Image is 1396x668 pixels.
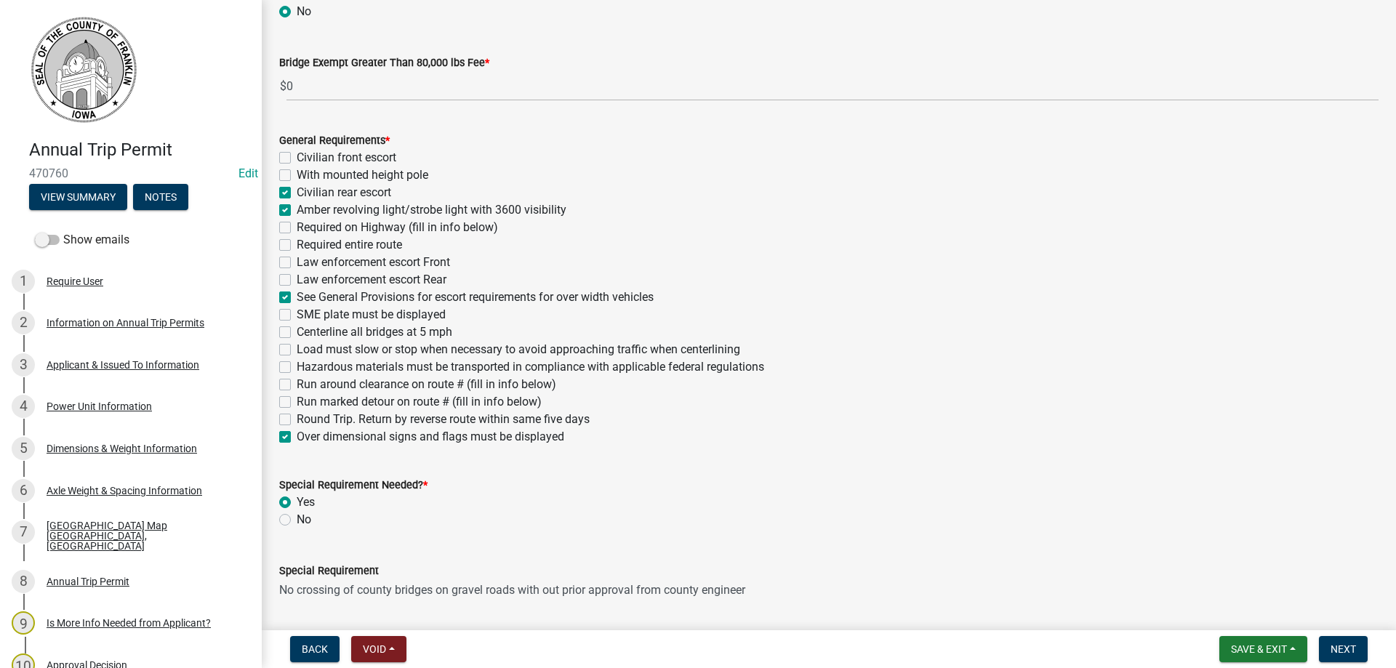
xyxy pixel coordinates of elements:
[351,636,406,662] button: Void
[279,480,428,491] label: Special Requirement Needed?
[297,184,391,201] label: Civilian rear escort
[297,236,402,254] label: Required entire route
[12,270,35,293] div: 1
[47,486,202,496] div: Axle Weight & Spacing Information
[297,376,556,393] label: Run around clearance on route # (fill in info below)
[297,306,446,323] label: SME plate must be displayed
[12,570,35,593] div: 8
[12,395,35,418] div: 4
[47,401,152,411] div: Power Unit Information
[297,219,498,236] label: Required on Highway (fill in info below)
[297,358,764,376] label: Hazardous materials must be transported in compliance with applicable federal regulations
[12,311,35,334] div: 2
[47,443,197,454] div: Dimensions & Weight Information
[29,192,127,204] wm-modal-confirm: Summary
[29,166,233,180] span: 470760
[47,360,199,370] div: Applicant & Issued To Information
[12,353,35,377] div: 3
[29,140,250,161] h4: Annual Trip Permit
[238,166,258,180] a: Edit
[297,201,566,219] label: Amber revolving light/strobe light with 3600 visibility
[47,520,238,551] div: [GEOGRAPHIC_DATA] Map [GEOGRAPHIC_DATA], [GEOGRAPHIC_DATA]
[297,3,311,20] label: No
[1219,636,1307,662] button: Save & Exit
[297,254,450,271] label: Law enforcement escort Front
[47,276,103,286] div: Require User
[47,318,204,328] div: Information on Annual Trip Permits
[1331,643,1356,655] span: Next
[1319,636,1368,662] button: Next
[35,231,129,249] label: Show emails
[297,341,740,358] label: Load must slow or stop when necessary to avoid approaching traffic when centerlining
[279,566,379,576] label: Special Requirement
[297,323,452,341] label: Centerline all bridges at 5 mph
[12,437,35,460] div: 5
[290,636,340,662] button: Back
[297,166,428,184] label: With mounted height pole
[29,184,127,210] button: View Summary
[12,611,35,635] div: 9
[1231,643,1287,655] span: Save & Exit
[297,428,564,446] label: Over dimensional signs and flags must be displayed
[279,58,489,68] label: Bridge Exempt Greater Than 80,000 lbs Fee
[297,271,446,289] label: Law enforcement escort Rear
[47,576,129,587] div: Annual Trip Permit
[363,643,386,655] span: Void
[297,411,590,428] label: Round Trip. Return by reverse route within same five days
[238,166,258,180] wm-modal-confirm: Edit Application Number
[297,494,315,511] label: Yes
[297,393,542,411] label: Run marked detour on route # (fill in info below)
[297,149,396,166] label: Civilian front escort
[12,520,35,544] div: 7
[302,643,328,655] span: Back
[279,136,390,146] label: General Requirements
[133,192,188,204] wm-modal-confirm: Notes
[297,289,654,306] label: See General Provisions for escort requirements for over width vehicles
[29,15,138,124] img: Franklin County, Iowa
[47,618,211,628] div: Is More Info Needed from Applicant?
[133,184,188,210] button: Notes
[279,71,287,101] span: $
[297,511,311,528] label: No
[12,479,35,502] div: 6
